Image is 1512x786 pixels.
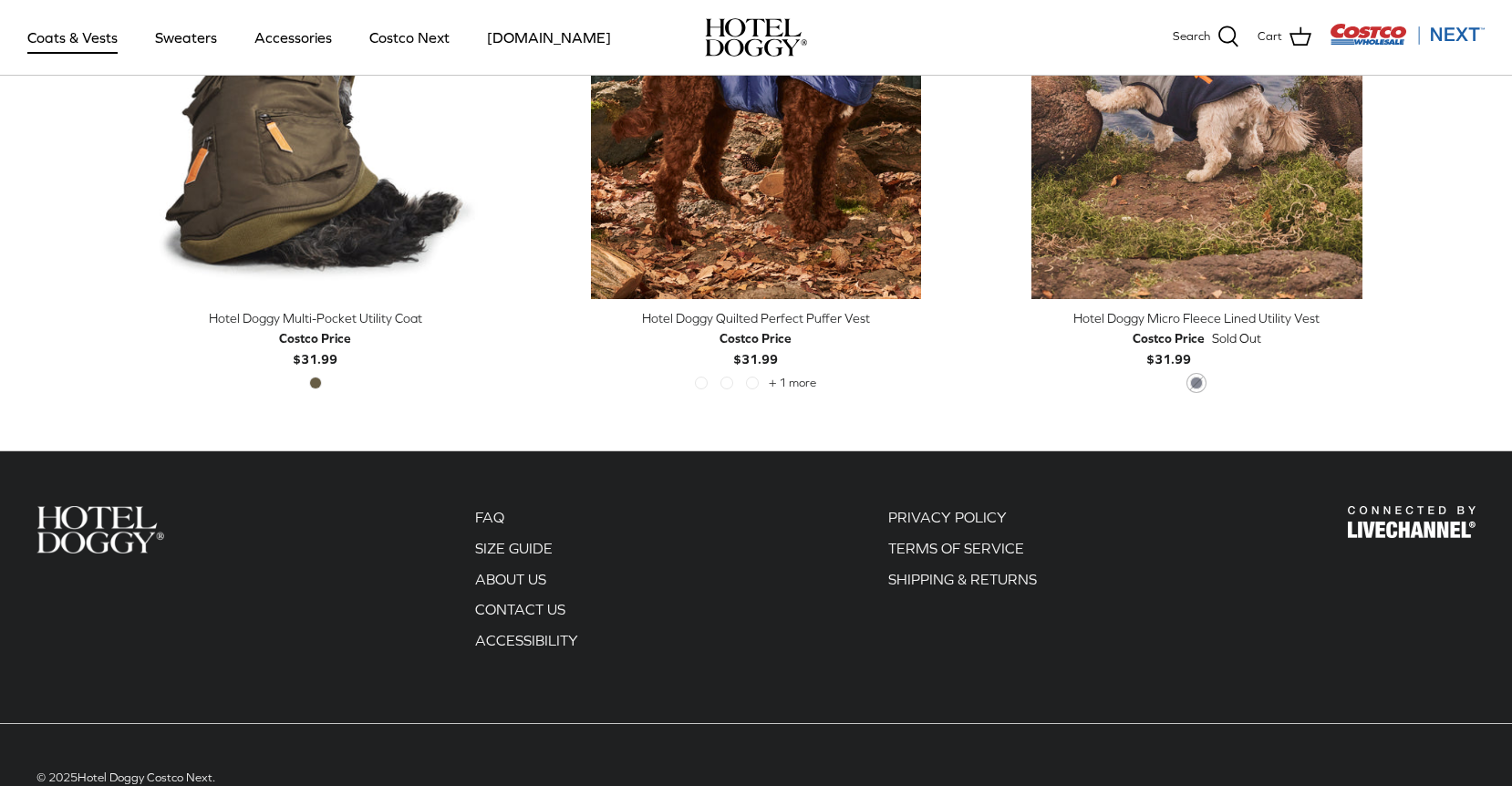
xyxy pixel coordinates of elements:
img: Hotel Doggy Costco Next [36,506,164,553]
img: Hotel Doggy Costco Next [1348,506,1476,538]
div: Secondary navigation [457,506,596,659]
a: Accessories [238,6,348,68]
b: $31.99 [1133,328,1205,366]
div: Costco Price [279,328,351,348]
span: + 1 more [769,377,816,389]
span: Cart [1258,27,1282,47]
div: Hotel Doggy Quilted Perfect Puffer Vest [549,308,962,328]
a: Cart [1258,26,1311,49]
img: hoteldoggycom [705,18,807,57]
div: Costco Price [1133,328,1205,348]
a: TERMS OF SERVICE [888,540,1024,556]
span: © 2025 . [36,770,215,784]
div: Hotel Doggy Micro Fleece Lined Utility Vest [990,308,1403,328]
span: Sold Out [1212,328,1261,348]
a: ACCESSIBILITY [475,632,578,648]
a: Hotel Doggy Quilted Perfect Puffer Vest Costco Price$31.99 [549,308,962,369]
a: Costco Next [353,6,466,68]
a: FAQ [475,509,504,525]
b: $31.99 [279,328,351,366]
a: ABOUT US [475,571,546,587]
a: SIZE GUIDE [475,540,553,556]
a: hoteldoggy.com hoteldoggycom [705,18,807,57]
a: Visit Costco Next [1330,35,1485,48]
a: [DOMAIN_NAME] [471,6,627,68]
div: Costco Price [720,328,792,348]
a: CONTACT US [475,601,565,617]
a: Search [1173,26,1239,49]
a: Coats & Vests [11,6,134,68]
a: PRIVACY POLICY [888,509,1007,525]
span: Search [1173,27,1210,47]
a: Hotel Doggy Micro Fleece Lined Utility Vest Costco Price$31.99 Sold Out [990,308,1403,369]
a: Sweaters [139,6,233,68]
div: Hotel Doggy Multi-Pocket Utility Coat [109,308,522,328]
b: $31.99 [720,328,792,366]
a: SHIPPING & RETURNS [888,571,1037,587]
a: Hotel Doggy Costco Next [78,770,212,784]
img: Costco Next [1330,23,1485,46]
div: Secondary navigation [870,506,1055,659]
a: Hotel Doggy Multi-Pocket Utility Coat Costco Price$31.99 [109,308,522,369]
